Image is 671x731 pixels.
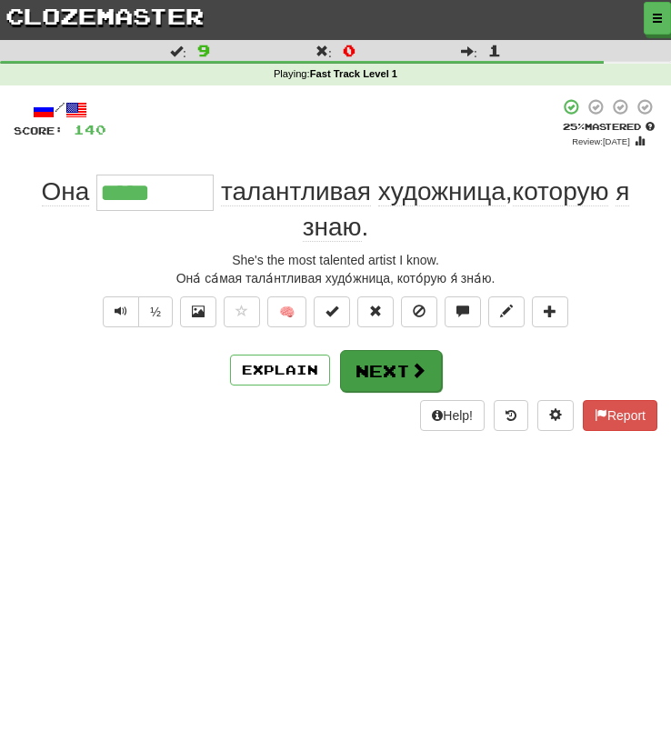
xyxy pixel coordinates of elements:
span: , . [214,177,629,242]
span: : [315,45,332,57]
button: Round history (alt+y) [494,400,528,431]
span: : [170,45,186,57]
strong: Fast Track Level 1 [310,68,397,79]
div: Text-to-speech controls [99,296,173,336]
span: талантливая [221,177,371,206]
span: я [616,177,629,206]
div: Она́ са́мая тала́нтливая худо́жница, кото́рую я́ зна́ю. [14,269,657,287]
button: Add to collection (alt+a) [532,296,568,327]
button: Show image (alt+x) [180,296,216,327]
span: : [461,45,477,57]
button: 🧠 [267,296,306,327]
span: которую [513,177,609,206]
div: She's the most talented artist I know. [14,251,657,269]
button: Explain [230,355,330,386]
span: Она [42,177,90,206]
button: ½ [138,296,173,327]
div: / [14,98,106,121]
button: Discuss sentence (alt+u) [445,296,481,327]
button: Next [340,350,442,392]
button: Ignore sentence (alt+i) [401,296,437,327]
span: Score: [14,125,63,136]
button: Edit sentence (alt+d) [488,296,525,327]
button: Reset to 0% Mastered (alt+r) [357,296,394,327]
span: 25 % [563,121,585,132]
button: Set this sentence to 100% Mastered (alt+m) [314,296,350,327]
button: Report [583,400,657,431]
small: Review: [DATE] [572,136,630,146]
div: Mastered [559,120,657,133]
span: 0 [343,41,356,59]
span: знаю [303,213,362,242]
button: Favorite sentence (alt+f) [224,296,260,327]
button: Help! [420,400,485,431]
span: художница [378,177,506,206]
button: Play sentence audio (ctl+space) [103,296,139,327]
span: 1 [488,41,501,59]
span: 140 [74,122,106,137]
span: 9 [197,41,210,59]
